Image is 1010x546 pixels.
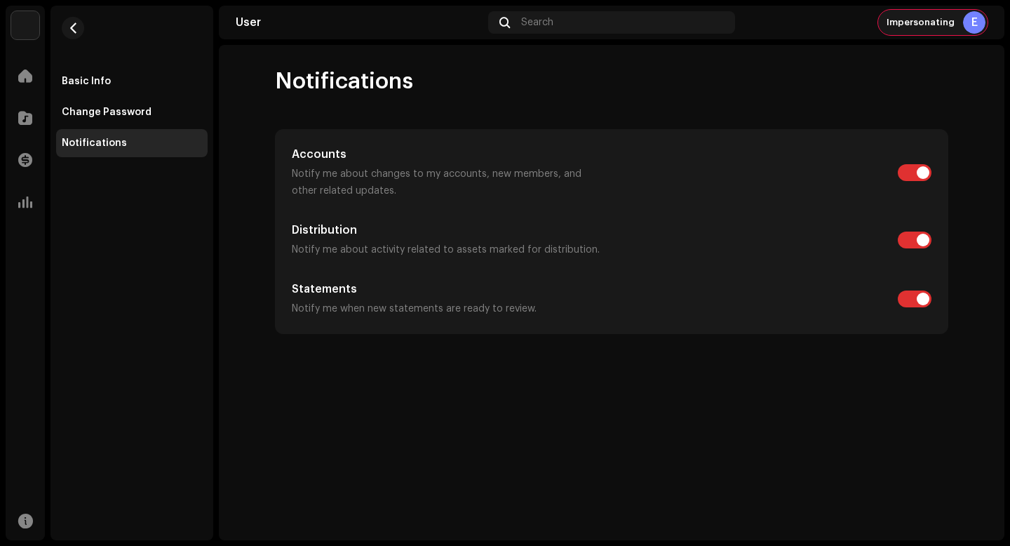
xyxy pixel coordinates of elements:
re-m-nav-item: Notifications [56,129,208,157]
p: Notify me about activity related to assets marked for distribution. [292,241,606,258]
p: Notify me about changes to my accounts, new members, and other related updates. [292,166,606,199]
img: 3bdc119d-ef2f-4d41-acde-c0e9095fc35a [11,11,39,39]
re-m-nav-item: Change Password [56,98,208,126]
h5: Statements [292,281,606,298]
div: Basic Info [62,76,111,87]
span: Impersonating [887,17,955,28]
div: Notifications [62,138,127,149]
div: User [236,17,483,28]
p: Notify me when new statements are ready to review. [292,300,606,317]
span: Search [521,17,553,28]
h5: Distribution [292,222,606,239]
re-m-nav-item: Basic Info [56,67,208,95]
span: Notifications [275,67,413,95]
div: E [963,11,985,34]
div: Change Password [62,107,151,118]
h5: Accounts [292,146,606,163]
